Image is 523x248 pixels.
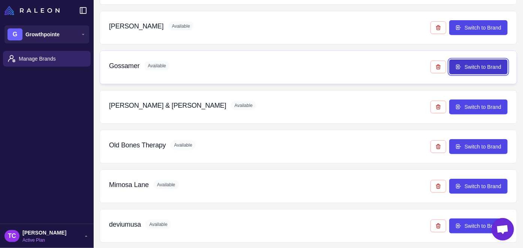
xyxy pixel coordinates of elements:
[430,140,446,153] button: Remove from agency
[153,180,179,190] span: Available
[231,101,256,110] span: Available
[449,139,508,154] button: Switch to Brand
[430,220,446,232] button: Remove from agency
[25,30,60,39] span: Growthpointe
[449,99,508,114] button: Switch to Brand
[145,220,171,229] span: Available
[430,21,446,34] button: Remove from agency
[3,51,91,67] a: Manage Brands
[4,6,63,15] a: Raleon Logo
[7,28,22,40] div: G
[4,230,19,242] div: TC
[109,101,226,111] h3: [PERSON_NAME] & [PERSON_NAME]
[109,61,140,71] h3: Gossamer
[430,61,446,73] button: Remove from agency
[109,180,149,190] h3: Mimosa Lane
[449,20,508,35] button: Switch to Brand
[22,237,66,244] span: Active Plan
[430,180,446,193] button: Remove from agency
[109,220,141,230] h3: deviumusa
[449,218,508,233] button: Switch to Brand
[109,140,166,150] h3: Old Bones Therapy
[449,179,508,194] button: Switch to Brand
[19,55,85,63] span: Manage Brands
[492,218,514,241] div: Open chat
[22,229,66,237] span: [PERSON_NAME]
[449,59,508,74] button: Switch to Brand
[109,21,164,31] h3: [PERSON_NAME]
[170,140,196,150] span: Available
[168,21,194,31] span: Available
[144,61,170,71] span: Available
[430,101,446,113] button: Remove from agency
[4,6,60,15] img: Raleon Logo
[4,25,89,43] button: GGrowthpointe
